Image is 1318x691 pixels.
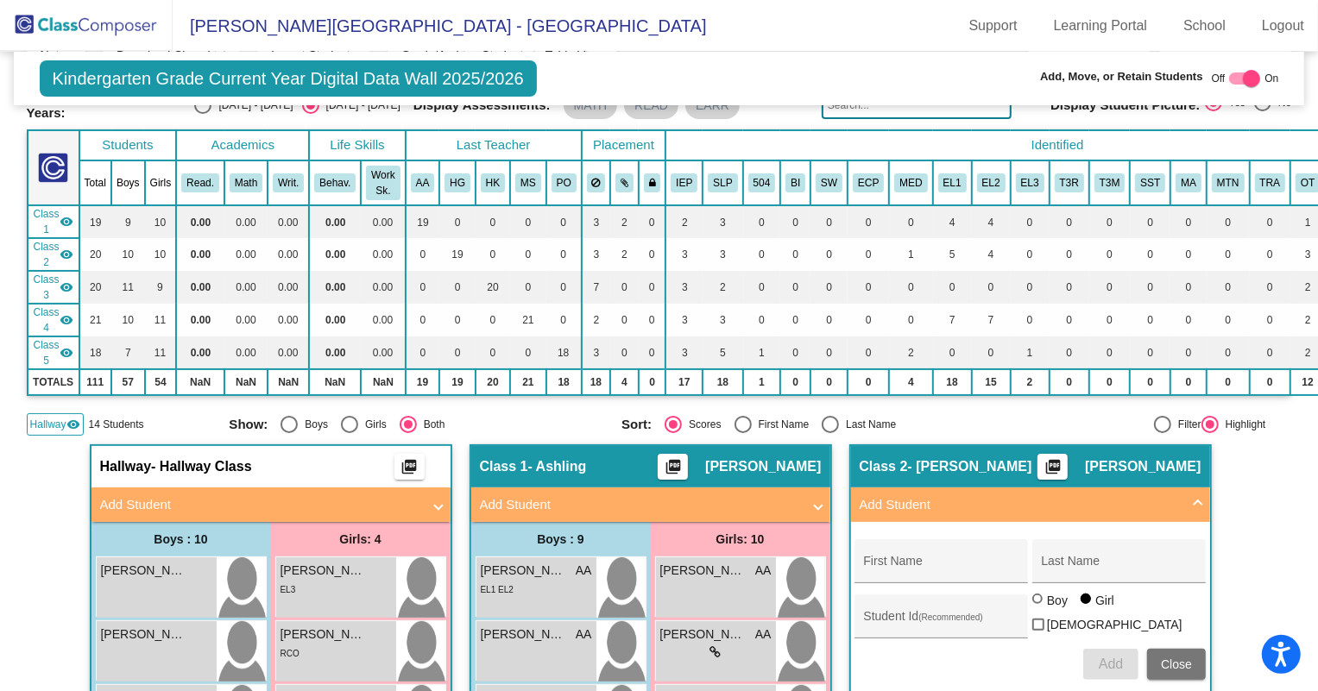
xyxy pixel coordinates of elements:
td: 0 [1050,304,1089,336]
td: 0 [810,238,848,271]
td: 0 [889,271,932,304]
td: 0.00 [309,336,361,369]
span: [PERSON_NAME][GEOGRAPHIC_DATA] - [GEOGRAPHIC_DATA] [173,12,707,40]
td: 4 [972,238,1011,271]
td: 0 [546,205,582,238]
td: 21 [510,369,546,395]
td: 0 [1089,271,1131,304]
td: 18 [703,369,742,395]
td: 0 [848,271,889,304]
td: 0 [610,271,639,304]
td: 1 [889,238,932,271]
button: EL3 [1016,173,1044,192]
td: 0 [1170,271,1207,304]
th: 504 Plan [743,160,781,205]
th: EL Level 2 (Beginning) [972,160,1011,205]
td: 0.00 [268,238,309,271]
td: 0 [1170,304,1207,336]
mat-icon: picture_as_pdf [663,458,684,482]
td: 3 [582,336,611,369]
td: 0 [848,336,889,369]
td: 0.00 [361,304,405,336]
td: 0 [1130,304,1170,336]
span: On [1264,71,1278,86]
td: 0 [848,205,889,238]
th: Have been referred to Student Success Team this Year [1130,160,1170,205]
button: MA [1176,173,1201,192]
td: 0 [1170,205,1207,238]
td: Angie Ashling - Ashling [28,205,79,238]
mat-expansion-panel-header: Add Student [851,487,1210,522]
button: Work Sk. [366,166,400,200]
mat-icon: visibility [60,346,73,360]
button: ECP [853,173,884,192]
td: 7 [582,271,611,304]
td: NaN [224,369,268,395]
td: 5 [933,238,972,271]
th: Multiage/Traditional No Preference [1207,160,1250,205]
td: 0 [1207,238,1250,271]
td: 0 [743,238,781,271]
th: Multi-Age Requested [1170,160,1207,205]
td: 0 [1250,304,1291,336]
th: Academics [176,130,309,160]
span: Kindergarten Grade Current Year Digital Data Wall 2025/2026 [40,60,537,97]
th: Patty Opdahl [546,160,582,205]
th: Melissa Schmitt [510,160,546,205]
td: 19 [79,205,111,238]
td: Holly Kilibarda - Kilibarda [28,271,79,304]
td: 0.00 [176,238,224,271]
td: 0 [510,271,546,304]
td: 0 [1170,336,1207,369]
td: 3 [703,238,742,271]
button: HK [481,173,505,192]
button: MED [894,173,927,192]
td: 0.00 [224,205,268,238]
td: 0 [889,304,932,336]
button: Close [1147,649,1206,680]
td: 3 [665,336,703,369]
td: 0.00 [361,336,405,369]
td: 0 [848,238,889,271]
span: Display Assessments: [413,97,551,113]
td: 1 [743,336,781,369]
td: 0 [476,238,510,271]
input: Last Name [1042,561,1197,575]
button: TRA [1255,173,1286,192]
td: 0 [780,304,810,336]
mat-expansion-panel-header: Add Student [471,487,830,522]
td: 3 [582,205,611,238]
td: 10 [111,304,145,336]
td: NaN [309,369,361,395]
th: Boys [111,160,145,205]
td: 4 [933,205,972,238]
td: 4 [972,205,1011,238]
td: 0 [848,304,889,336]
td: 0.00 [224,271,268,304]
td: 0 [546,238,582,271]
td: 0 [1130,271,1170,304]
button: 504 [748,173,776,192]
button: Print Students Details [394,454,425,480]
td: 18 [79,336,111,369]
span: Class 1 [34,206,60,237]
td: 0 [972,271,1011,304]
td: 0 [810,205,848,238]
button: HG [445,173,470,192]
th: Individualized Education Plan [665,160,703,205]
td: 0 [1050,271,1089,304]
td: NaN [176,369,224,395]
mat-panel-title: Add Student [480,495,801,515]
td: 0.00 [224,304,268,336]
mat-radio-group: Select an option [1205,94,1292,116]
td: 0 [476,304,510,336]
td: 0.00 [309,271,361,304]
td: 0 [780,238,810,271]
div: [DATE] - [DATE] [211,97,293,113]
td: Melissa Schmitt - Melissa Schmitt [28,304,79,336]
td: 0.00 [268,271,309,304]
button: EL2 [977,173,1006,192]
th: EL Level 3-5 [1011,160,1050,205]
td: 4 [610,369,639,395]
mat-icon: visibility [60,248,73,261]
